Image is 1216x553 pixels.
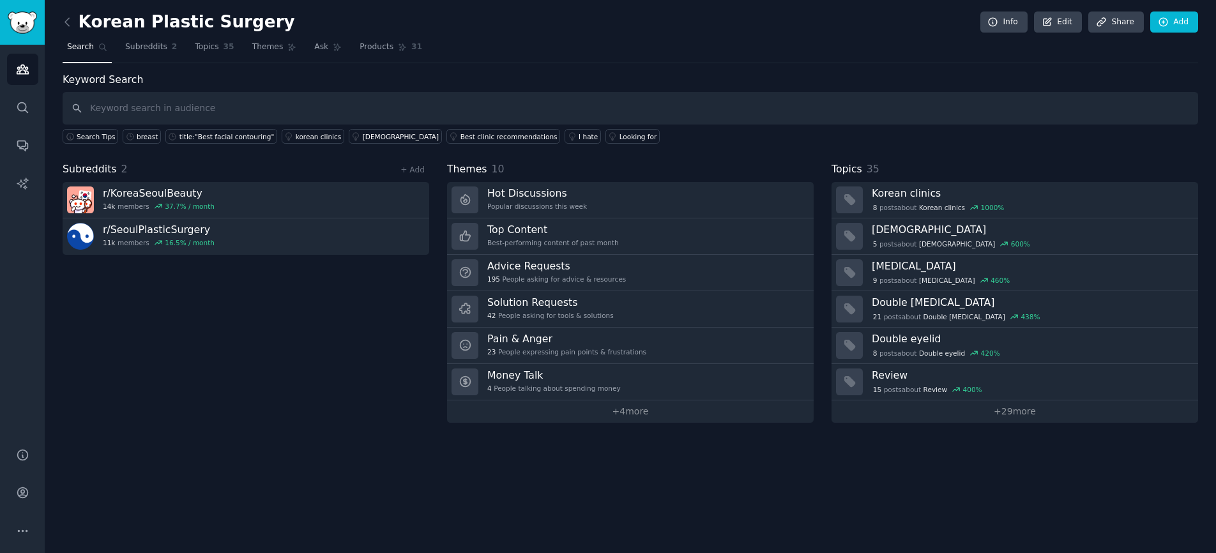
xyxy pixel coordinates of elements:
[832,162,862,178] span: Topics
[487,384,492,393] span: 4
[8,11,37,34] img: GummySearch logo
[832,364,1198,400] a: Review15postsaboutReview400%
[190,37,238,63] a: Topics35
[487,296,614,309] h3: Solution Requests
[487,347,496,356] span: 23
[63,92,1198,125] input: Keyword search in audience
[872,275,1011,286] div: post s about
[980,11,1028,33] a: Info
[103,238,215,247] div: members
[310,37,346,63] a: Ask
[460,132,558,141] div: Best clinic recommendations
[487,311,496,320] span: 42
[355,37,427,63] a: Products31
[224,42,234,53] span: 35
[487,186,587,200] h3: Hot Discussions
[923,385,947,394] span: Review
[63,129,118,144] button: Search Tips
[447,218,814,255] a: Top ContentBest-performing content of past month
[919,239,995,248] span: [DEMOGRAPHIC_DATA]
[121,37,181,63] a: Subreddits2
[411,42,422,53] span: 31
[63,182,429,218] a: r/KoreaSeoulBeauty14kmembers37.7% / month
[923,312,1005,321] span: Double [MEDICAL_DATA]
[872,332,1189,345] h3: Double eyelid
[282,129,344,144] a: korean clinics
[963,385,982,394] div: 400 %
[447,400,814,423] a: +4more
[991,276,1010,285] div: 460 %
[487,223,619,236] h3: Top Content
[492,163,505,175] span: 10
[873,349,878,358] span: 8
[63,12,295,33] h2: Korean Plastic Surgery
[919,203,965,212] span: Korean clinics
[63,162,117,178] span: Subreddits
[487,275,626,284] div: People asking for advice & resources
[981,349,1000,358] div: 420 %
[619,132,657,141] div: Looking for
[121,163,128,175] span: 2
[873,385,881,394] span: 15
[872,384,983,395] div: post s about
[103,238,115,247] span: 11k
[872,259,1189,273] h3: [MEDICAL_DATA]
[579,132,598,141] div: I hate
[137,132,158,141] div: breast
[172,42,178,53] span: 2
[447,291,814,328] a: Solution Requests42People asking for tools & solutions
[872,186,1189,200] h3: Korean clinics
[363,132,439,141] div: [DEMOGRAPHIC_DATA]
[487,311,614,320] div: People asking for tools & solutions
[63,218,429,255] a: r/SeoulPlasticSurgery11kmembers16.5% / month
[123,129,161,144] a: breast
[872,311,1041,322] div: post s about
[360,42,393,53] span: Products
[400,165,425,174] a: + Add
[296,132,342,141] div: korean clinics
[981,203,1005,212] div: 1000 %
[447,255,814,291] a: Advice Requests195People asking for advice & resources
[314,42,328,53] span: Ask
[446,129,560,144] a: Best clinic recommendations
[125,42,167,53] span: Subreddits
[63,37,112,63] a: Search
[872,202,1005,213] div: post s about
[447,328,814,364] a: Pain & Anger23People expressing pain points & frustrations
[103,202,115,211] span: 14k
[67,186,94,213] img: KoreaSeoulBeauty
[832,291,1198,328] a: Double [MEDICAL_DATA]21postsaboutDouble [MEDICAL_DATA]438%
[165,129,277,144] a: title:"Best facial contouring"
[605,129,660,144] a: Looking for
[867,163,879,175] span: 35
[487,238,619,247] div: Best-performing content of past month
[165,238,215,247] div: 16.5 % / month
[487,332,646,345] h3: Pain & Anger
[872,296,1189,309] h3: Double [MEDICAL_DATA]
[77,132,116,141] span: Search Tips
[1021,312,1040,321] div: 438 %
[67,42,94,53] span: Search
[1034,11,1082,33] a: Edit
[832,328,1198,364] a: Double eyelid8postsaboutDouble eyelid420%
[447,182,814,218] a: Hot DiscussionsPopular discussions this week
[103,202,215,211] div: members
[103,223,215,236] h3: r/ SeoulPlasticSurgery
[165,202,215,211] div: 37.7 % / month
[1150,11,1198,33] a: Add
[872,368,1189,382] h3: Review
[832,218,1198,255] a: [DEMOGRAPHIC_DATA]5postsabout[DEMOGRAPHIC_DATA]600%
[832,255,1198,291] a: [MEDICAL_DATA]9postsabout[MEDICAL_DATA]460%
[873,239,878,248] span: 5
[103,186,215,200] h3: r/ KoreaSeoulBeauty
[195,42,218,53] span: Topics
[1088,11,1143,33] a: Share
[872,347,1001,359] div: post s about
[252,42,284,53] span: Themes
[832,400,1198,423] a: +29more
[487,368,621,382] h3: Money Talk
[349,129,442,144] a: [DEMOGRAPHIC_DATA]
[63,73,143,86] label: Keyword Search
[487,259,626,273] h3: Advice Requests
[447,364,814,400] a: Money Talk4People talking about spending money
